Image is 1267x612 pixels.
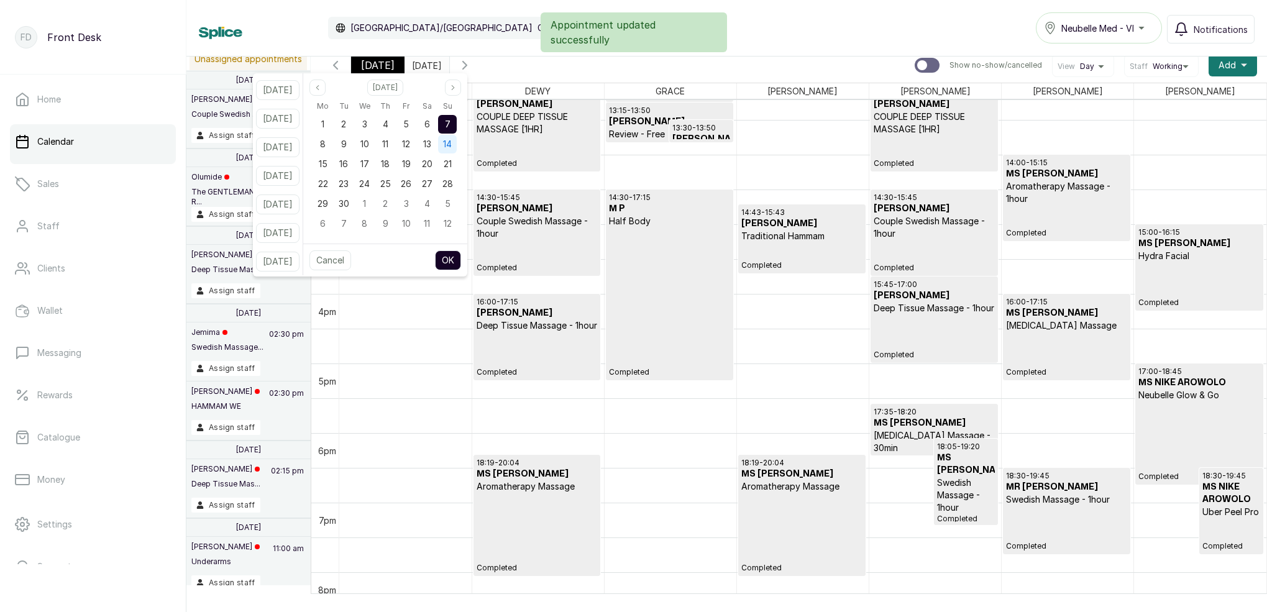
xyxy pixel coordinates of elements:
[437,174,458,194] div: 28 Sep 2025
[316,375,339,388] div: 5pm
[37,135,74,148] p: Calendar
[477,263,598,273] span: Completed
[375,174,395,194] div: 25 Sep 2025
[937,452,994,477] h3: MS [PERSON_NAME]
[382,139,388,149] span: 11
[874,98,995,111] h3: [PERSON_NAME]
[339,198,349,209] span: 30
[443,139,452,149] span: 14
[354,214,375,234] div: 08 Oct 2025
[191,283,260,298] button: Assign staff
[898,83,973,99] span: [PERSON_NAME]
[320,139,326,149] span: 8
[37,262,65,275] p: Clients
[191,265,260,275] p: Deep Tissue Mas...
[256,109,300,129] button: [DATE]
[1030,83,1105,99] span: [PERSON_NAME]
[874,407,995,417] p: 17:35 - 18:20
[236,445,261,455] p: [DATE]
[1202,471,1260,481] p: 18:30 - 19:45
[190,48,307,70] p: Unassigned appointments
[403,119,409,129] span: 5
[672,123,730,133] p: 13:30 - 13:50
[191,94,260,104] p: [PERSON_NAME]
[383,198,388,209] span: 2
[874,417,995,429] h3: MS [PERSON_NAME]
[396,174,416,194] div: 26 Sep 2025
[477,458,598,468] p: 18:19 - 20:04
[1219,59,1236,71] span: Add
[416,98,437,114] div: Saturday
[191,498,260,513] button: Assign staff
[477,468,598,480] h3: MS [PERSON_NAME]
[609,215,730,227] p: Half Body
[416,114,437,134] div: 06 Sep 2025
[318,198,328,209] span: 29
[874,203,995,215] h3: [PERSON_NAME]
[334,134,354,154] div: 09 Sep 2025
[334,114,354,134] div: 02 Sep 2025
[403,99,409,114] span: Fr
[477,98,598,111] h3: [PERSON_NAME]
[362,119,367,129] span: 3
[437,194,458,214] div: 05 Oct 2025
[741,458,862,468] p: 18:19 - 20:04
[354,154,375,174] div: 17 Sep 2025
[256,137,300,157] button: [DATE]
[1138,472,1260,482] span: Completed
[354,114,375,134] div: 03 Sep 2025
[741,230,862,242] p: Traditional Hammam
[741,563,862,573] span: Completed
[437,98,458,114] div: Sunday
[423,139,431,149] span: 13
[37,518,72,531] p: Settings
[191,542,260,552] p: [PERSON_NAME]
[1080,62,1094,71] span: Day
[10,336,176,370] a: Messaging
[334,154,354,174] div: 16 Sep 2025
[360,158,369,169] span: 17
[375,98,395,114] div: Thursday
[191,401,260,411] p: HAMMAM WE
[424,218,430,229] span: 11
[10,209,176,244] a: Staff
[314,84,321,91] svg: page previous
[318,178,328,189] span: 22
[321,119,324,129] span: 1
[741,468,862,480] h3: MS [PERSON_NAME]
[937,442,994,452] p: 18:05 - 19:20
[256,223,300,243] button: [DATE]
[37,304,63,317] p: Wallet
[269,464,306,498] p: 02:15 pm
[191,557,260,567] p: Underarms
[1138,237,1260,250] h3: MS [PERSON_NAME]
[396,114,416,134] div: 05 Sep 2025
[1130,62,1193,71] button: StaffWorking
[309,250,351,270] button: Cancel
[672,133,730,145] h3: [PERSON_NAME]
[313,174,333,194] div: 22 Sep 2025
[339,158,348,169] span: 16
[236,231,261,240] p: [DATE]
[313,154,333,174] div: 15 Sep 2025
[191,361,260,376] button: Assign staff
[444,218,452,229] span: 12
[741,480,862,493] p: Aromatherapy Massage
[37,220,60,232] p: Staff
[316,444,339,457] div: 6pm
[10,124,176,159] a: Calendar
[1006,297,1127,307] p: 16:00 - 17:15
[1138,367,1260,377] p: 17:00 - 18:45
[375,134,395,154] div: 11 Sep 2025
[313,214,333,234] div: 06 Oct 2025
[236,75,261,85] p: [DATE]
[191,128,260,143] button: Assign staff
[416,154,437,174] div: 20 Sep 2025
[874,215,995,240] p: Couple Swedish Massage - 1hour
[37,347,81,359] p: Messaging
[437,134,458,154] div: 14 Sep 2025
[424,119,430,129] span: 6
[653,83,687,99] span: GRACE
[765,83,840,99] span: [PERSON_NAME]
[1058,62,1075,71] span: View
